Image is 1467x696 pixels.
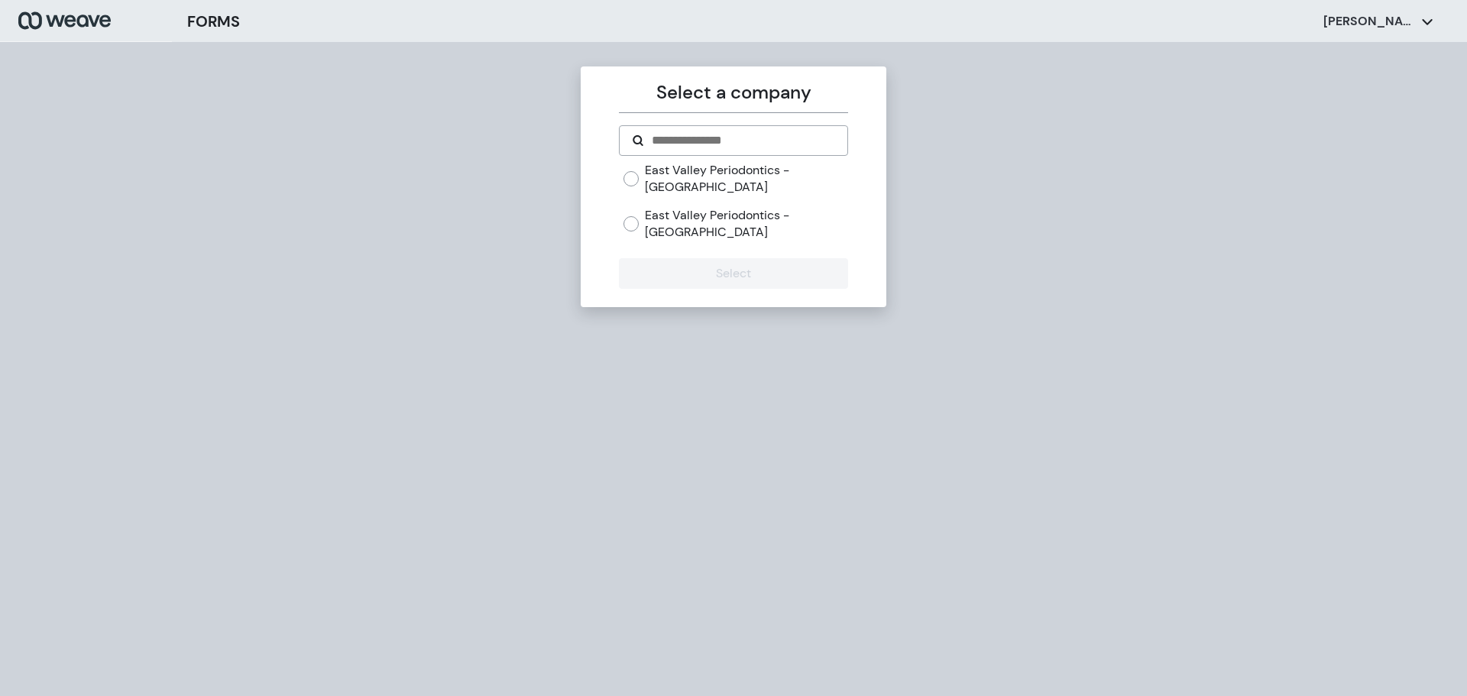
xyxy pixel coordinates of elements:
[645,207,847,240] label: East Valley Periodontics - [GEOGRAPHIC_DATA]
[619,79,847,106] p: Select a company
[650,131,834,150] input: Search
[619,258,847,289] button: Select
[1323,13,1415,30] p: [PERSON_NAME]
[645,162,847,195] label: East Valley Periodontics - [GEOGRAPHIC_DATA]
[187,10,240,33] h3: FORMS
